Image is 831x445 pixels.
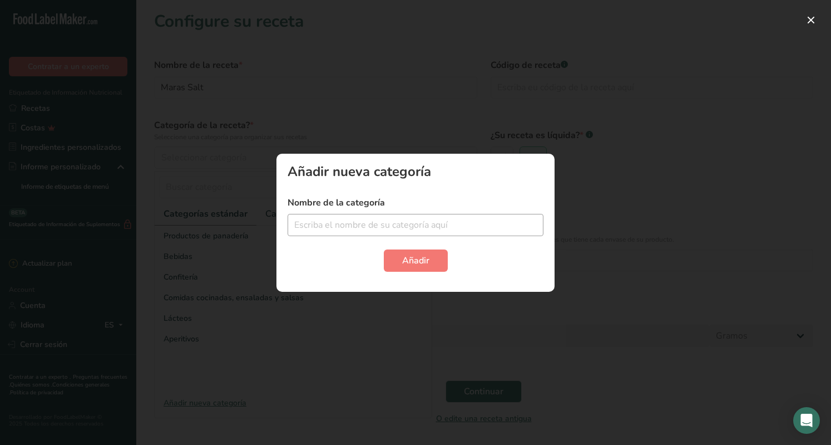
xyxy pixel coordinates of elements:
button: Añadir [384,250,448,272]
span: Añadir [402,254,429,267]
input: Escriba el nombre de su categoría aquí [288,214,543,236]
label: Nombre de la categoría [288,196,543,209]
div: Añadir nueva categoría [288,165,543,178]
div: Open Intercom Messenger [793,407,820,434]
